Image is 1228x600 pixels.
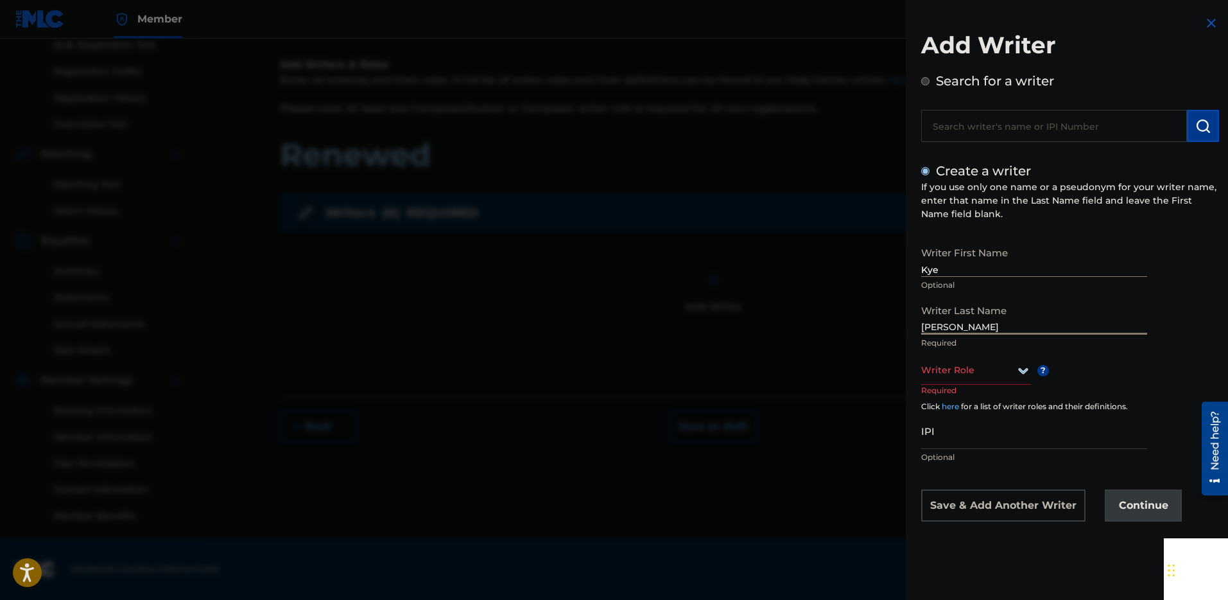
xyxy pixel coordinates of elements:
[114,12,130,27] img: Top Rightsholder
[921,452,1147,463] p: Optional
[936,73,1054,89] label: Search for a writer
[921,181,1219,221] div: If you use only one name or a pseudonym for your writer name, enter that name in the Last Name fi...
[921,337,1147,349] p: Required
[137,12,182,26] span: Member
[936,163,1031,179] label: Create a writer
[1168,551,1175,590] div: Drag
[921,31,1219,64] h2: Add Writer
[921,110,1187,142] input: Search writer's name or IPI Number
[1037,365,1049,376] span: ?
[15,10,65,28] img: MLC Logo
[1164,538,1228,600] iframe: Chat Widget
[921,401,1219,412] div: Click for a list of writer roles and their definitions.
[1195,118,1211,134] img: Search Works
[921,385,970,414] p: Required
[1192,397,1228,500] iframe: Resource Center
[921,279,1147,291] p: Optional
[942,401,959,411] a: here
